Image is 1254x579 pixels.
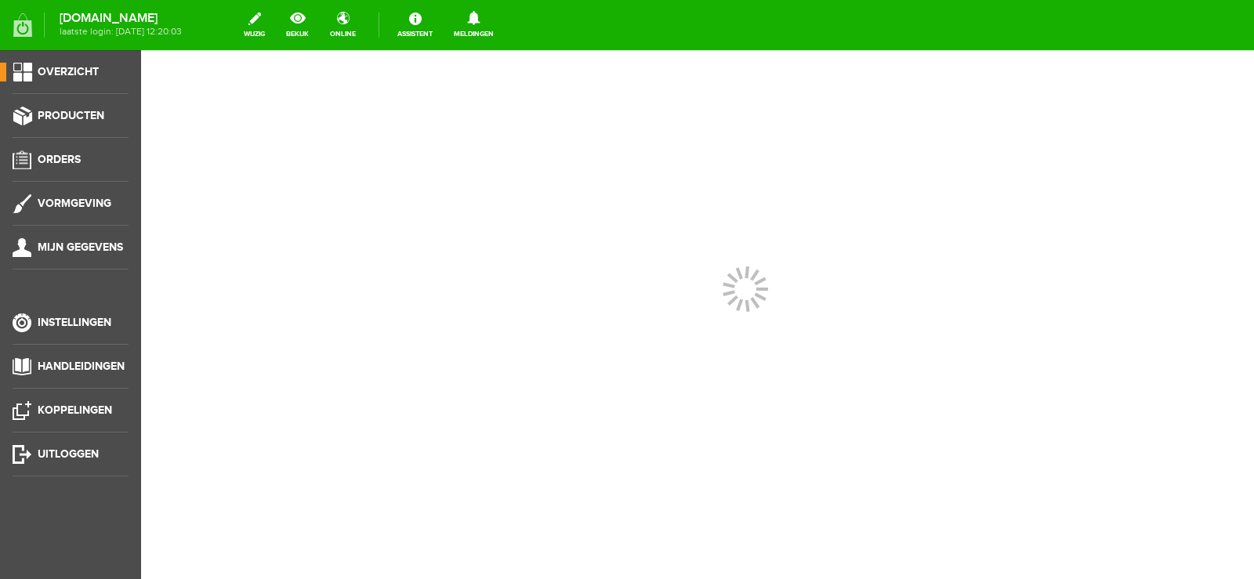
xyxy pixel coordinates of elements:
a: Assistent [388,8,442,42]
a: wijzig [234,8,274,42]
span: Producten [38,109,104,122]
span: Mijn gegevens [38,241,123,254]
span: Orders [38,153,81,166]
a: online [321,8,365,42]
a: Meldingen [444,8,503,42]
span: Overzicht [38,65,99,78]
strong: [DOMAIN_NAME] [60,14,182,23]
span: laatste login: [DATE] 12:20:03 [60,27,182,36]
a: bekijk [277,8,318,42]
span: Koppelingen [38,403,112,417]
span: Handleidingen [38,360,125,373]
span: Vormgeving [38,197,111,210]
span: Instellingen [38,316,111,329]
span: Uitloggen [38,447,99,461]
